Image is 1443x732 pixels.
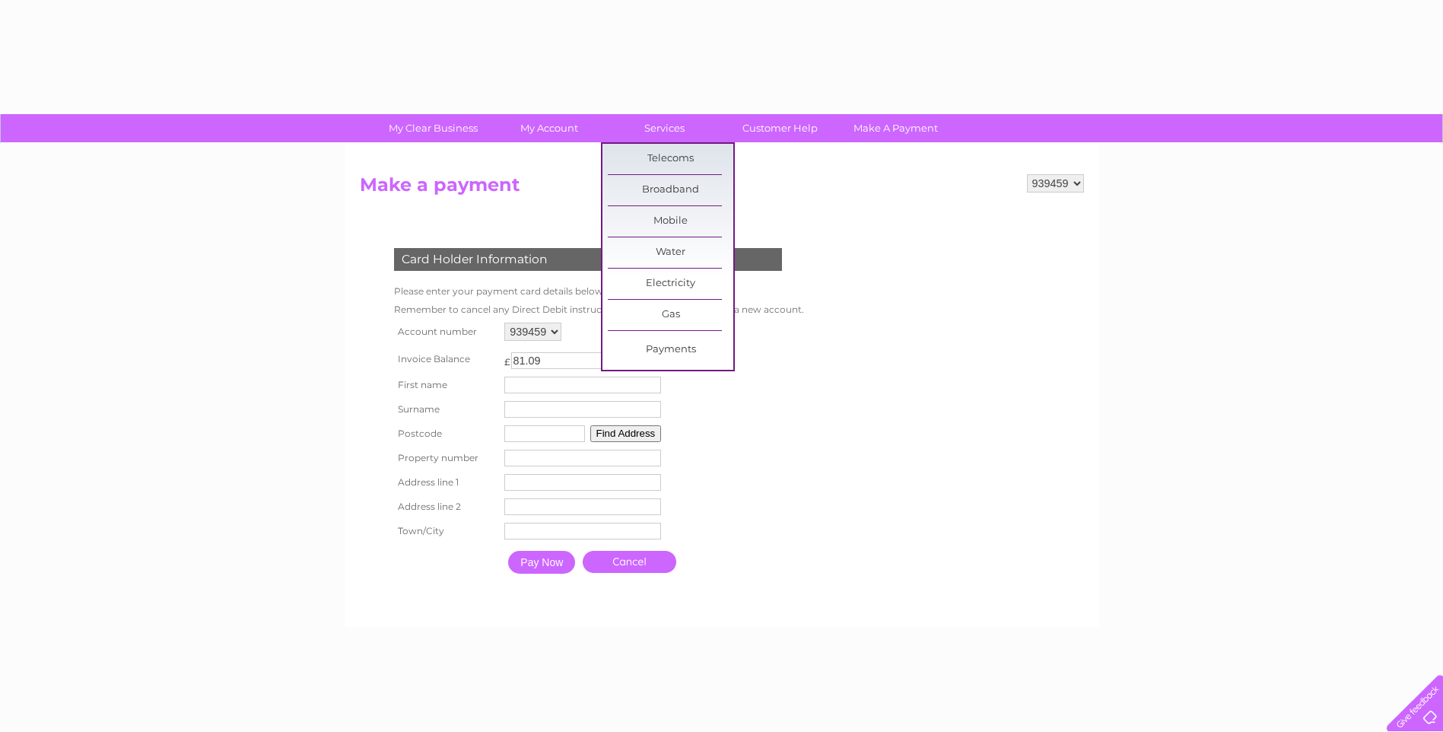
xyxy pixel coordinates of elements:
th: Postcode [390,422,501,446]
th: Address line 1 [390,470,501,495]
th: Invoice Balance [390,345,501,373]
th: First name [390,373,501,397]
td: £ [504,348,510,368]
td: Please enter your payment card details below. [390,282,808,301]
a: Customer Help [717,114,843,142]
a: Cancel [583,551,676,573]
a: Water [608,237,733,268]
a: Payments [608,335,733,365]
a: Gas [608,300,733,330]
a: Mobile [608,206,733,237]
h2: Make a payment [360,174,1084,203]
a: My Clear Business [370,114,496,142]
input: Pay Now [508,551,575,574]
a: My Account [486,114,612,142]
td: Remember to cancel any Direct Debit instructions with your bank if this is a new account. [390,301,808,319]
th: Address line 2 [390,495,501,519]
th: Town/City [390,519,501,543]
div: Card Holder Information [394,248,782,271]
a: Services [602,114,727,142]
a: Telecoms [608,144,733,174]
a: Make A Payment [833,114,958,142]
th: Surname [390,397,501,422]
a: Broadband [608,175,733,205]
th: Account number [390,319,501,345]
th: Property number [390,446,501,470]
button: Find Address [590,425,662,442]
a: Electricity [608,269,733,299]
